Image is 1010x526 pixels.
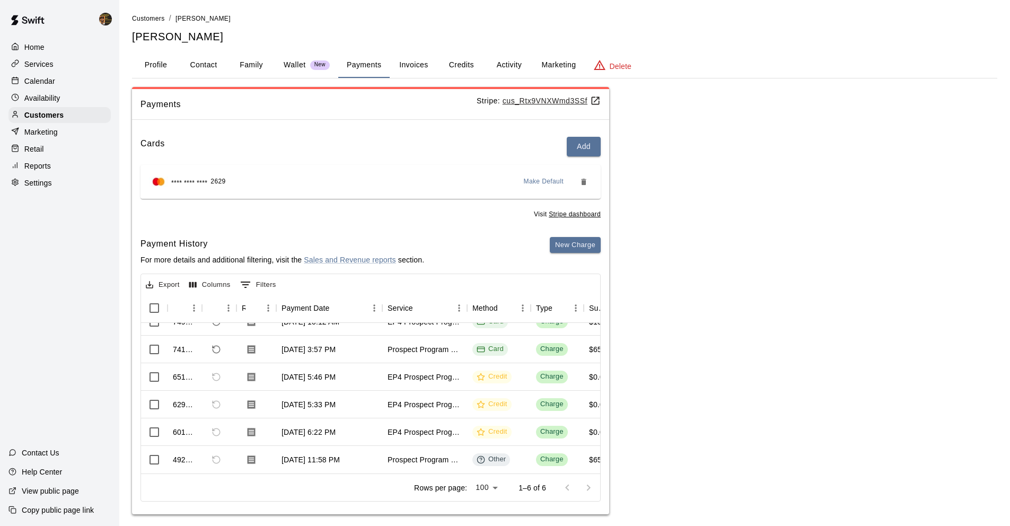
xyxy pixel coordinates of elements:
p: Home [24,42,45,52]
p: For more details and additional filtering, visit the section. [140,255,424,265]
div: Marketing [8,124,111,140]
div: Subtotal [589,293,606,323]
u: Stripe dashboard [549,211,601,218]
a: cus_Rtx9VNXWmd3SSf [503,97,601,105]
button: Menu [451,300,467,316]
button: Menu [186,300,202,316]
button: Sort [552,301,567,315]
div: Receipt [242,293,245,323]
p: Retail [24,144,44,154]
div: 741474 [173,344,197,355]
button: Menu [568,300,584,316]
div: Charge [540,454,564,464]
button: Sort [498,301,513,315]
p: View public page [22,486,79,496]
div: Aug 6, 2025, 3:57 PM [282,344,336,355]
div: Type [536,293,552,323]
button: Payments [338,52,390,78]
a: Home [8,39,111,55]
a: Sales and Revenue reports [304,256,396,264]
button: Sort [173,301,188,315]
h6: Payment History [140,237,424,251]
p: Services [24,59,54,69]
div: Payment Date [282,293,330,323]
div: $650.00 [589,454,617,465]
button: Sort [330,301,345,315]
button: Download Receipt [242,367,261,387]
span: Refund payment [207,340,225,358]
button: Download Receipt [242,395,261,414]
div: Credit [477,427,507,437]
div: Refund [202,293,236,323]
div: Charge [540,344,564,354]
button: Download Receipt [242,423,261,442]
div: Id [168,293,202,323]
div: Credit [477,372,507,382]
p: Customers [24,110,64,120]
li: / [169,13,171,24]
button: Menu [515,300,531,316]
div: basic tabs example [132,52,997,78]
button: Menu [366,300,382,316]
div: Prospect Program 12 month commitment [388,344,462,355]
div: Jun 16, 2025, 5:46 PM [282,372,336,382]
div: Reports [8,158,111,174]
div: Method [472,293,498,323]
button: Contact [180,52,227,78]
span: Refund payment [207,451,225,469]
span: Make Default [524,177,564,187]
button: Activity [485,52,533,78]
a: Retail [8,141,111,157]
nav: breadcrumb [132,13,997,24]
span: Payments [140,98,477,111]
div: 601104 [173,427,197,437]
div: Charge [540,372,564,382]
span: Customers [132,15,165,22]
div: Charge [540,427,564,437]
button: Menu [221,300,236,316]
div: $650.00 [589,344,617,355]
span: New [310,62,330,68]
div: Francisco Gracesqui [97,8,119,30]
button: Sort [413,301,428,315]
div: Jun 3, 2025, 5:33 PM [282,399,336,410]
button: New Charge [550,237,601,253]
button: Family [227,52,275,78]
p: Wallet [284,59,306,71]
button: Marketing [533,52,584,78]
h6: Cards [140,137,165,156]
a: Availability [8,90,111,106]
p: Marketing [24,127,58,137]
p: 1–6 of 6 [519,483,546,493]
button: Download Receipt [242,340,261,359]
div: Mar 16, 2025, 11:58 PM [282,454,340,465]
p: Rows per page: [414,483,467,493]
div: $0.00 [589,372,608,382]
div: Other [477,454,506,464]
button: Add [567,137,601,156]
p: Help Center [22,467,62,477]
button: Export [143,277,182,293]
button: Menu [260,300,276,316]
img: Credit card brand logo [149,177,168,187]
div: Method [467,293,531,323]
div: EP4 Prospect Program Hitting ( 16u+ Slot ) [388,399,462,410]
a: Services [8,56,111,72]
span: Refund payment [207,368,225,386]
a: Calendar [8,73,111,89]
a: Customers [8,107,111,123]
div: EP4 Prospect Program Pitching (Ages 13+ ) [388,427,462,437]
button: Invoices [390,52,437,78]
span: 2629 [210,177,225,187]
button: Show filters [238,276,279,293]
p: Reports [24,161,51,171]
div: Receipt [236,293,276,323]
div: Card [477,344,504,354]
p: Delete [610,61,631,72]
